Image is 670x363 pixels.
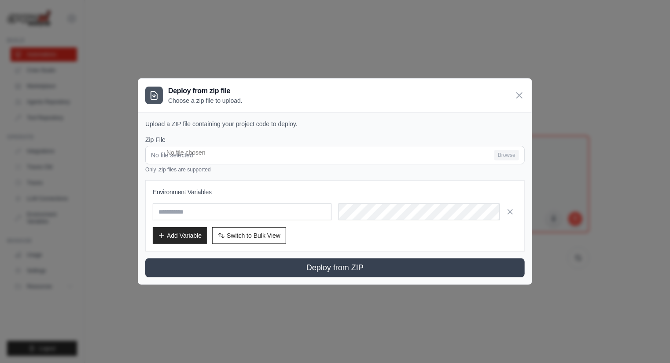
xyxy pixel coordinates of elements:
[212,227,286,244] button: Switch to Bulk View
[145,166,525,173] p: Only .zip files are supported
[626,321,670,363] div: Widget de chat
[145,258,525,277] button: Deploy from ZIP
[153,227,207,244] button: Add Variable
[227,231,280,240] span: Switch to Bulk View
[626,321,670,363] iframe: Chat Widget
[145,146,525,164] input: No file selected Browse
[145,135,525,144] label: Zip File
[153,188,517,196] h3: Environment Variables
[168,86,243,96] h3: Deploy from zip file
[145,120,525,128] p: Upload a ZIP file containing your project code to deploy.
[168,96,243,105] p: Choose a zip file to upload.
